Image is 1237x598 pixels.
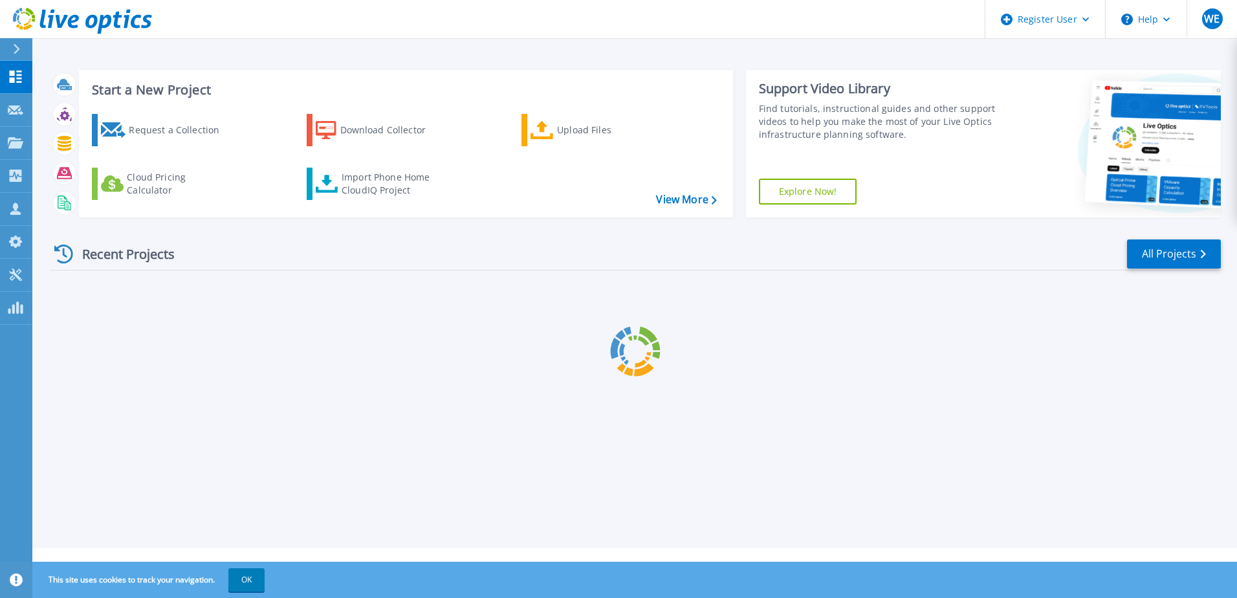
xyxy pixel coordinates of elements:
div: Request a Collection [129,117,232,143]
a: Request a Collection [92,114,236,146]
h3: Start a New Project [92,83,716,97]
a: Download Collector [307,114,451,146]
span: WE [1204,14,1220,24]
a: View More [656,194,716,206]
div: Download Collector [340,117,444,143]
div: Upload Files [557,117,661,143]
div: Recent Projects [50,238,192,270]
div: Support Video Library [759,80,1001,97]
a: Explore Now! [759,179,857,205]
div: Cloud Pricing Calculator [127,171,230,197]
div: Find tutorials, instructional guides and other support videos to help you make the most of your L... [759,102,1001,141]
button: OK [228,568,265,592]
div: Import Phone Home CloudIQ Project [342,171,443,197]
a: All Projects [1127,239,1221,269]
a: Cloud Pricing Calculator [92,168,236,200]
span: This site uses cookies to track your navigation. [36,568,265,592]
a: Upload Files [521,114,666,146]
